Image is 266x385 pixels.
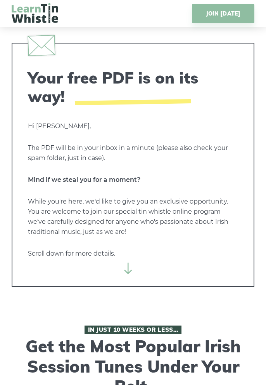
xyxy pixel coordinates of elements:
p: While you're here, we'd like to give you an exclusive opportunity. You are welcome to join our sp... [28,197,238,237]
img: envelope.svg [28,35,55,56]
h2: Your free PDF is on its way! [28,68,238,106]
p: The PDF will be in your inbox in a minute (please also check your spam folder, just in case). [28,143,238,163]
strong: Mind if we steal you for a moment? [28,176,140,183]
img: LearnTinWhistle.com [12,3,58,23]
p: Scroll down for more details. [28,249,238,259]
p: Hi [PERSON_NAME], [28,121,238,131]
span: In Just 10 Weeks or Less… [85,326,181,334]
a: JOIN [DATE] [192,4,254,23]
